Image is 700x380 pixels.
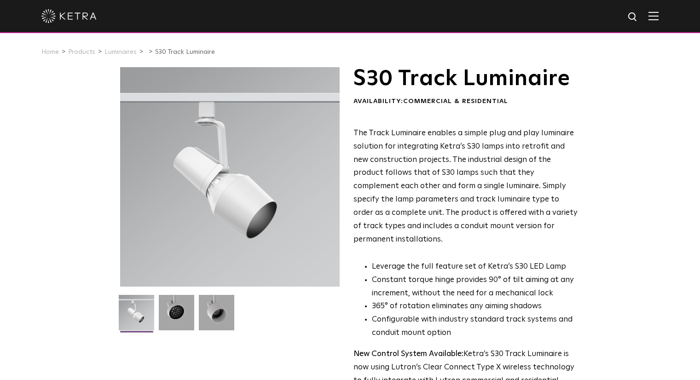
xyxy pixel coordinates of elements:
[119,295,154,337] img: S30-Track-Luminaire-2021-Web-Square
[199,295,234,337] img: 9e3d97bd0cf938513d6e
[353,350,463,358] strong: New Control System Available:
[372,300,578,313] li: 365° of rotation eliminates any aiming shadows
[372,313,578,340] li: Configurable with industry standard track systems and conduit mount option
[627,12,639,23] img: search icon
[353,129,578,243] span: The Track Luminaire enables a simple plug and play luminaire solution for integrating Ketra’s S30...
[155,49,215,55] a: S30 Track Luminaire
[403,98,508,104] span: Commercial & Residential
[159,295,194,337] img: 3b1b0dc7630e9da69e6b
[372,260,578,274] li: Leverage the full feature set of Ketra’s S30 LED Lamp
[353,97,578,106] div: Availability:
[372,274,578,300] li: Constant torque hinge provides 90° of tilt aiming at any increment, without the need for a mechan...
[41,49,59,55] a: Home
[648,12,659,20] img: Hamburger%20Nav.svg
[104,49,137,55] a: Luminaires
[353,67,578,90] h1: S30 Track Luminaire
[68,49,95,55] a: Products
[41,9,97,23] img: ketra-logo-2019-white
